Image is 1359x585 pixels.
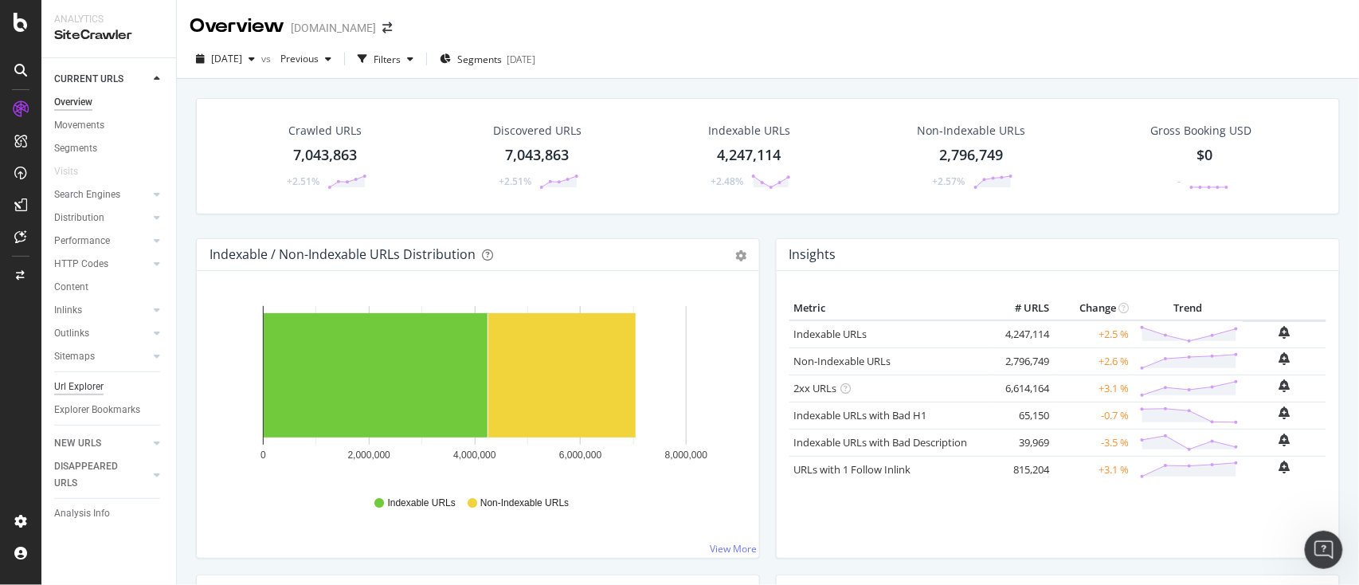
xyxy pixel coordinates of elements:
[1197,145,1213,164] span: $0
[54,348,149,365] a: Sitemaps
[54,435,149,452] a: NEW URLS
[351,46,420,72] button: Filters
[493,123,582,139] div: Discovered URLs
[1305,531,1343,569] iframe: Intercom live chat
[718,145,781,166] div: 4,247,114
[54,117,165,134] a: Movements
[54,325,89,342] div: Outlinks
[793,381,836,395] a: 2xx URLs
[1279,379,1290,392] div: bell-plus
[54,233,110,249] div: Performance
[939,145,1003,166] div: 2,796,749
[54,402,165,418] a: Explorer Bookmarks
[711,175,743,188] div: +2.48%
[990,402,1054,429] td: 65,150
[789,244,836,265] h4: Insights
[54,505,165,522] a: Analysis Info
[261,52,274,65] span: vs
[933,175,965,188] div: +2.57%
[54,13,163,26] div: Analytics
[54,402,140,418] div: Explorer Bookmarks
[54,71,123,88] div: CURRENT URLS
[1279,434,1290,446] div: bell-plus
[665,450,708,461] text: 8,000,000
[793,408,926,422] a: Indexable URLs with Bad H1
[559,450,602,461] text: 6,000,000
[1279,461,1290,473] div: bell-plus
[388,497,456,510] span: Indexable URLs
[506,145,570,166] div: 7,043,863
[54,325,149,342] a: Outlinks
[54,163,78,180] div: Visits
[54,302,149,319] a: Inlinks
[289,123,362,139] div: Crawled URLs
[793,327,867,341] a: Indexable URLs
[54,140,97,157] div: Segments
[291,20,376,36] div: [DOMAIN_NAME]
[190,46,261,72] button: [DATE]
[54,210,149,226] a: Distribution
[54,458,149,492] a: DISAPPEARED URLS
[382,22,392,33] div: arrow-right-arrow-left
[274,46,338,72] button: Previous
[274,52,319,65] span: Previous
[54,302,82,319] div: Inlinks
[1054,296,1134,320] th: Change
[990,429,1054,456] td: 39,969
[990,296,1054,320] th: # URLS
[433,46,542,72] button: Segments[DATE]
[54,186,149,203] a: Search Engines
[54,94,92,111] div: Overview
[374,53,401,66] div: Filters
[54,26,163,45] div: SiteCrawler
[54,117,104,134] div: Movements
[990,320,1054,348] td: 4,247,114
[54,256,108,273] div: HTTP Codes
[54,186,120,203] div: Search Engines
[54,163,94,180] a: Visits
[54,379,104,395] div: Url Explorer
[735,250,746,261] div: gear
[287,175,319,188] div: +2.51%
[190,13,284,40] div: Overview
[499,175,531,188] div: +2.51%
[789,296,990,320] th: Metric
[210,296,739,481] svg: A chart.
[348,450,391,461] text: 2,000,000
[1178,175,1181,188] div: -
[1054,429,1134,456] td: -3.5 %
[54,279,165,296] a: Content
[793,435,967,450] a: Indexable URLs with Bad Description
[54,71,149,88] a: CURRENT URLS
[54,94,165,111] a: Overview
[54,279,88,296] div: Content
[1054,402,1134,429] td: -0.7 %
[54,379,165,395] a: Url Explorer
[990,456,1054,483] td: 815,204
[54,210,104,226] div: Distribution
[917,123,1025,139] div: Non-Indexable URLs
[708,123,790,139] div: Indexable URLs
[480,497,569,510] span: Non-Indexable URLs
[793,354,891,368] a: Non-Indexable URLs
[1054,347,1134,375] td: +2.6 %
[54,140,165,157] a: Segments
[1054,320,1134,348] td: +2.5 %
[1279,326,1290,339] div: bell-plus
[1151,123,1252,139] span: Gross Booking USD
[54,348,95,365] div: Sitemaps
[1054,456,1134,483] td: +3.1 %
[260,450,266,461] text: 0
[210,246,476,262] div: Indexable / Non-Indexable URLs Distribution
[54,458,135,492] div: DISAPPEARED URLS
[1134,296,1243,320] th: Trend
[990,347,1054,375] td: 2,796,749
[54,435,101,452] div: NEW URLS
[1279,352,1290,365] div: bell-plus
[211,52,242,65] span: 2025 Aug. 1st
[1279,406,1290,419] div: bell-plus
[457,53,502,66] span: Segments
[710,542,757,556] a: View More
[990,375,1054,402] td: 6,614,164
